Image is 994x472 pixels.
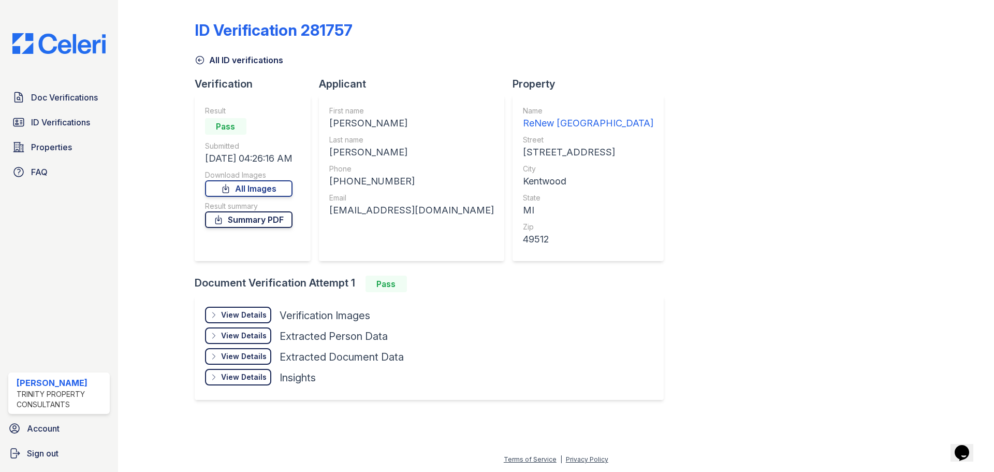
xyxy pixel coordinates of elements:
div: ReNew [GEOGRAPHIC_DATA] [523,116,653,131]
div: Name [523,106,653,116]
div: Pass [205,118,246,135]
div: Submitted [205,141,293,151]
div: Document Verification Attempt 1 [195,276,672,292]
div: Applicant [319,77,513,91]
span: Doc Verifications [31,91,98,104]
div: View Details [221,351,267,362]
div: View Details [221,372,267,382]
a: Terms of Service [504,455,557,463]
div: [PERSON_NAME] [329,116,494,131]
div: Extracted Person Data [280,329,388,344]
a: ID Verifications [8,112,110,133]
a: Doc Verifications [8,87,110,108]
div: State [523,193,653,203]
div: View Details [221,331,267,341]
div: [DATE] 04:26:16 AM [205,151,293,166]
div: Verification Images [280,308,370,323]
a: Summary PDF [205,211,293,228]
div: Last name [329,135,494,145]
a: Name ReNew [GEOGRAPHIC_DATA] [523,106,653,131]
div: Insights [280,370,316,385]
div: Download Images [205,170,293,180]
div: Zip [523,222,653,232]
div: Pass [366,276,407,292]
div: Kentwood [523,174,653,189]
div: [STREET_ADDRESS] [523,145,653,160]
a: Privacy Policy [566,455,608,463]
iframe: chat widget [951,431,984,462]
div: Trinity Property Consultants [17,389,106,410]
div: [PERSON_NAME] [329,145,494,160]
div: Phone [329,164,494,174]
div: [EMAIL_ADDRESS][DOMAIN_NAME] [329,203,494,218]
div: [PHONE_NUMBER] [329,174,494,189]
span: ID Verifications [31,116,90,128]
span: Properties [31,141,72,153]
div: Result summary [205,201,293,211]
a: Account [4,418,114,439]
a: FAQ [8,162,110,182]
a: Sign out [4,443,114,464]
div: First name [329,106,494,116]
div: MI [523,203,653,218]
img: CE_Logo_Blue-a8612792a0a2168367f1c8372b55b34899dd931a85d93a1a3d3e32e68fde9ad4.png [4,33,114,54]
span: Account [27,422,60,435]
a: All ID verifications [195,54,283,66]
a: Properties [8,137,110,158]
a: All Images [205,180,293,197]
div: 49512 [523,232,653,247]
div: Verification [195,77,319,91]
div: Extracted Document Data [280,350,404,364]
div: City [523,164,653,174]
div: Street [523,135,653,145]
span: Sign out [27,447,59,460]
div: | [560,455,562,463]
div: ID Verification 281757 [195,21,353,39]
div: Result [205,106,293,116]
div: Property [513,77,672,91]
div: View Details [221,310,267,320]
span: FAQ [31,166,48,178]
div: Email [329,193,494,203]
div: [PERSON_NAME] [17,377,106,389]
